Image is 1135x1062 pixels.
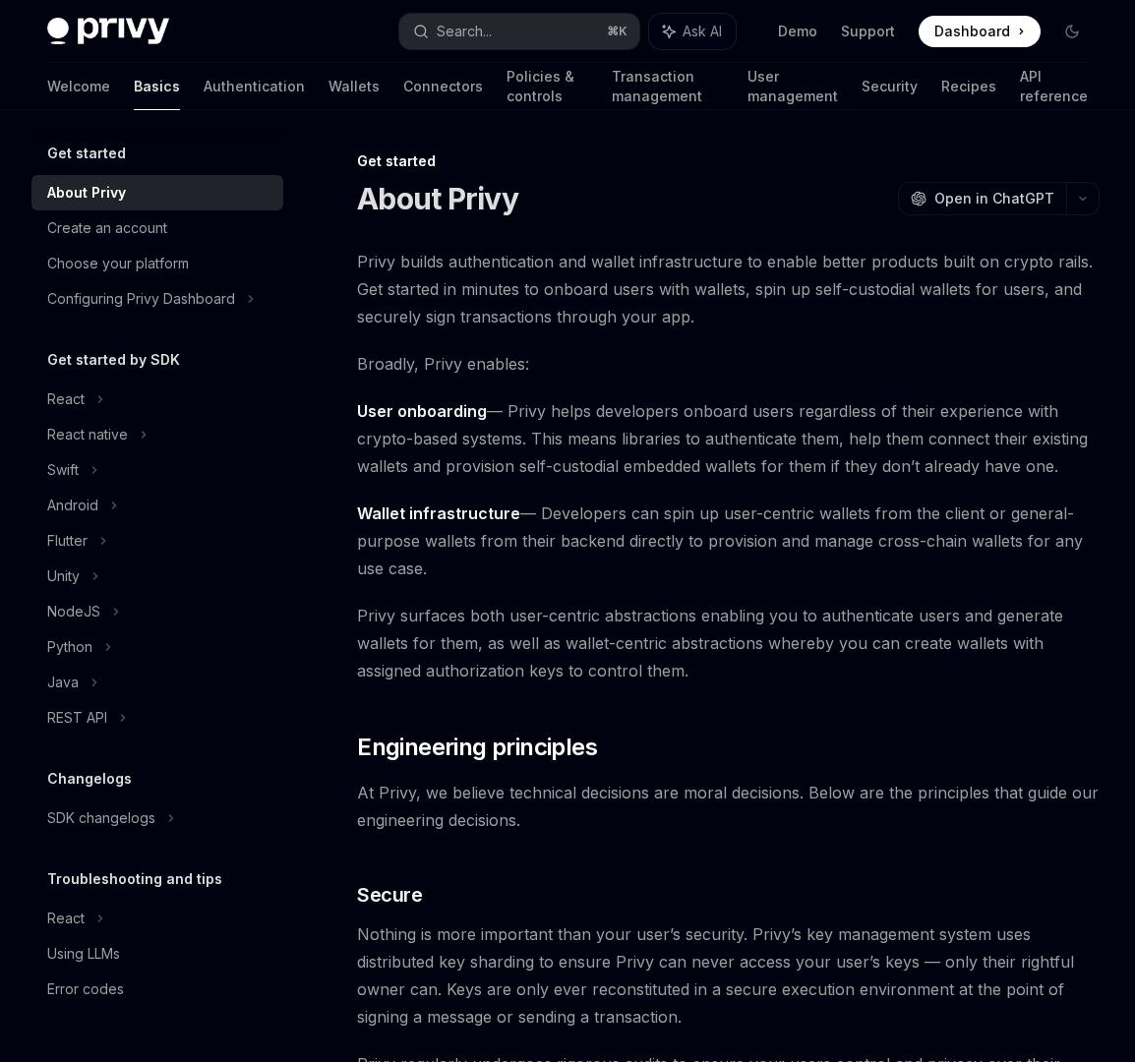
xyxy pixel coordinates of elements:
[941,63,996,110] a: Recipes
[919,16,1041,47] a: Dashboard
[403,63,483,110] a: Connectors
[357,181,518,216] h1: About Privy
[357,779,1100,834] span: At Privy, we believe technical decisions are moral decisions. Below are the principles that guide...
[47,63,110,110] a: Welcome
[47,387,85,411] div: React
[357,602,1100,684] span: Privy surfaces both user-centric abstractions enabling you to authenticate users and generate wal...
[47,348,180,372] h5: Get started by SDK
[47,600,100,623] div: NodeJS
[841,22,895,41] a: Support
[747,63,838,110] a: User management
[357,397,1100,480] span: — Privy helps developers onboard users regardless of their experience with crypto-based systems. ...
[47,142,126,165] h5: Get started
[357,248,1100,330] span: Privy builds authentication and wallet infrastructure to enable better products built on crypto r...
[934,189,1054,208] span: Open in ChatGPT
[134,63,180,110] a: Basics
[47,287,235,311] div: Configuring Privy Dashboard
[47,458,79,482] div: Swift
[47,942,120,966] div: Using LLMs
[31,936,283,972] a: Using LLMs
[437,20,492,43] div: Search...
[204,63,305,110] a: Authentication
[898,182,1066,215] button: Open in ChatGPT
[357,732,597,763] span: Engineering principles
[47,706,107,730] div: REST API
[47,564,80,588] div: Unity
[934,22,1010,41] span: Dashboard
[47,867,222,891] h5: Troubleshooting and tips
[649,14,736,49] button: Ask AI
[47,423,128,446] div: React native
[862,63,918,110] a: Security
[47,216,167,240] div: Create an account
[47,529,88,553] div: Flutter
[31,246,283,281] a: Choose your platform
[357,503,520,523] strong: Wallet infrastructure
[47,767,132,791] h5: Changelogs
[47,181,126,205] div: About Privy
[357,881,422,909] span: Secure
[357,920,1100,1031] span: Nothing is more important than your user’s security. Privy’s key management system uses distribut...
[47,671,79,694] div: Java
[399,14,639,49] button: Search...⌘K
[31,210,283,246] a: Create an account
[31,972,283,1007] a: Error codes
[1020,63,1088,110] a: API reference
[31,175,283,210] a: About Privy
[612,63,724,110] a: Transaction management
[47,252,189,275] div: Choose your platform
[329,63,380,110] a: Wallets
[357,350,1100,378] span: Broadly, Privy enables:
[47,18,169,45] img: dark logo
[683,22,722,41] span: Ask AI
[507,63,588,110] a: Policies & controls
[47,977,124,1001] div: Error codes
[47,635,92,659] div: Python
[778,22,817,41] a: Demo
[47,806,155,830] div: SDK changelogs
[47,907,85,930] div: React
[607,24,627,39] span: ⌘ K
[357,151,1100,171] div: Get started
[47,494,98,517] div: Android
[357,401,487,421] strong: User onboarding
[357,500,1100,582] span: — Developers can spin up user-centric wallets from the client or general-purpose wallets from the...
[1056,16,1088,47] button: Toggle dark mode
